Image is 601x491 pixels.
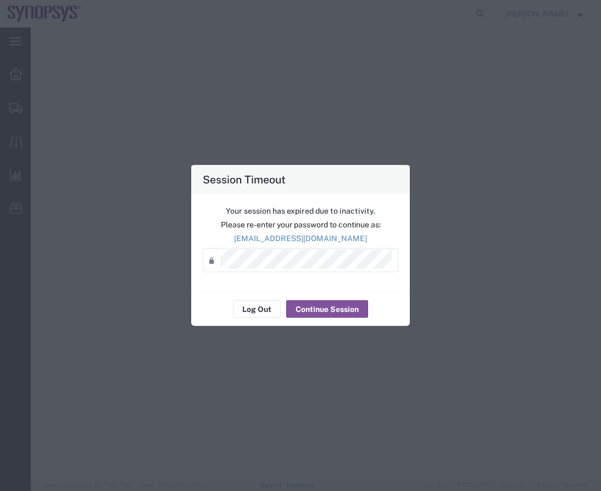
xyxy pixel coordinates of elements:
[203,219,398,231] p: Please re-enter your password to continue as:
[203,233,398,244] p: [EMAIL_ADDRESS][DOMAIN_NAME]
[203,205,398,217] p: Your session has expired due to inactivity.
[233,300,281,318] button: Log Out
[203,171,286,187] h4: Session Timeout
[286,300,368,318] button: Continue Session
